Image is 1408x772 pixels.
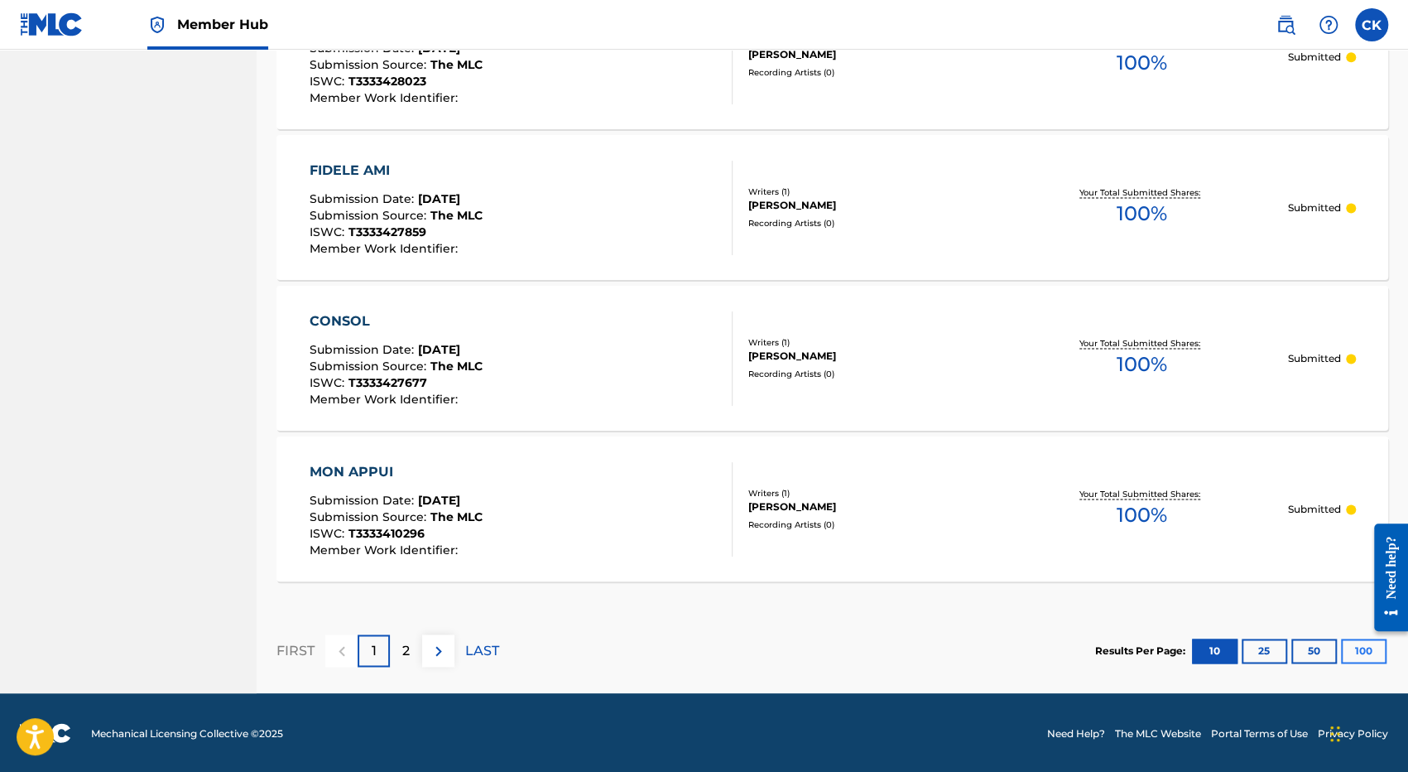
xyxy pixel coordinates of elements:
div: Writers ( 1 ) [748,186,997,198]
p: Your Total Submitted Shares: [1079,488,1204,500]
span: Member Work Identifier : [310,543,462,557]
span: The MLC [430,359,483,374]
div: MON APPUI [310,462,483,482]
span: Member Work Identifier : [310,392,462,407]
span: The MLC [430,57,483,72]
span: [DATE] [418,41,460,55]
p: LAST [465,641,499,661]
a: Privacy Policy [1318,726,1388,741]
img: right [429,641,449,661]
span: Member Work Identifier : [310,241,462,256]
p: Submitted [1288,200,1341,215]
span: ISWC : [310,375,348,390]
span: Submission Date : [310,342,418,357]
span: Submission Source : [310,208,430,223]
iframe: Resource Center [1362,510,1408,644]
div: [PERSON_NAME] [748,349,997,364]
div: User Menu [1355,8,1388,41]
a: Portal Terms of Use [1211,726,1308,741]
span: 100 % [1117,48,1167,78]
p: FIRST [276,641,315,661]
div: Drag [1330,709,1340,759]
span: Member Work Identifier : [310,90,462,105]
span: ISWC : [310,224,348,239]
span: 100 % [1117,350,1167,379]
span: T3333427859 [348,224,426,239]
span: The MLC [430,509,483,524]
div: Writers ( 1 ) [748,336,997,349]
img: Top Rightsholder [147,15,167,35]
img: search [1276,15,1295,35]
div: FIDELE AMI [310,161,483,181]
img: MLC Logo [20,12,84,36]
div: Recording Artists ( 0 ) [748,519,997,531]
span: 100 % [1117,199,1167,229]
span: [DATE] [418,493,460,508]
p: Submitted [1288,351,1341,366]
a: MON APPUISubmission Date:[DATE]Submission Source:The MLCISWC:T3333410296Member Work Identifier:Wr... [276,437,1388,581]
p: Your Total Submitted Shares: [1079,337,1204,350]
span: [DATE] [418,191,460,206]
div: CONSOL [310,311,483,331]
button: 100 [1341,639,1386,663]
p: Results Per Page: [1095,644,1189,659]
div: Writers ( 1 ) [748,487,997,499]
span: T3333428023 [348,74,426,89]
a: FIDELE AMISubmission Date:[DATE]Submission Source:The MLCISWC:T3333427859Member Work Identifier:W... [276,135,1388,280]
span: ISWC : [310,74,348,89]
div: Recording Artists ( 0 ) [748,368,997,380]
img: help [1319,15,1338,35]
div: Recording Artists ( 0 ) [748,217,997,229]
p: 2 [402,641,410,661]
div: [PERSON_NAME] [748,198,997,213]
button: 10 [1192,639,1237,663]
div: [PERSON_NAME] [748,47,997,62]
p: Submitted [1288,502,1341,517]
a: The MLC Website [1115,726,1201,741]
p: Your Total Submitted Shares: [1079,186,1204,199]
p: 1 [372,641,377,661]
span: The MLC [430,208,483,223]
span: Submission Date : [310,41,418,55]
span: Submission Source : [310,509,430,524]
span: Submission Date : [310,493,418,508]
span: Submission Source : [310,57,430,72]
a: Need Help? [1047,726,1105,741]
span: Member Hub [177,15,268,34]
span: Mechanical Licensing Collective © 2025 [91,726,283,741]
span: T3333427677 [348,375,427,390]
img: logo [20,723,71,743]
span: ISWC : [310,526,348,541]
button: 25 [1242,639,1287,663]
span: [DATE] [418,342,460,357]
div: Help [1312,8,1345,41]
div: Recording Artists ( 0 ) [748,66,997,79]
span: Submission Date : [310,191,418,206]
span: 100 % [1117,500,1167,530]
a: CONSOLSubmission Date:[DATE]Submission Source:The MLCISWC:T3333427677Member Work Identifier:Write... [276,286,1388,431]
div: [PERSON_NAME] [748,499,997,514]
iframe: Chat Widget [1325,692,1408,772]
span: Submission Source : [310,359,430,374]
span: T3333410296 [348,526,425,541]
p: Submitted [1288,50,1341,65]
a: Public Search [1269,8,1302,41]
button: 50 [1291,639,1337,663]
